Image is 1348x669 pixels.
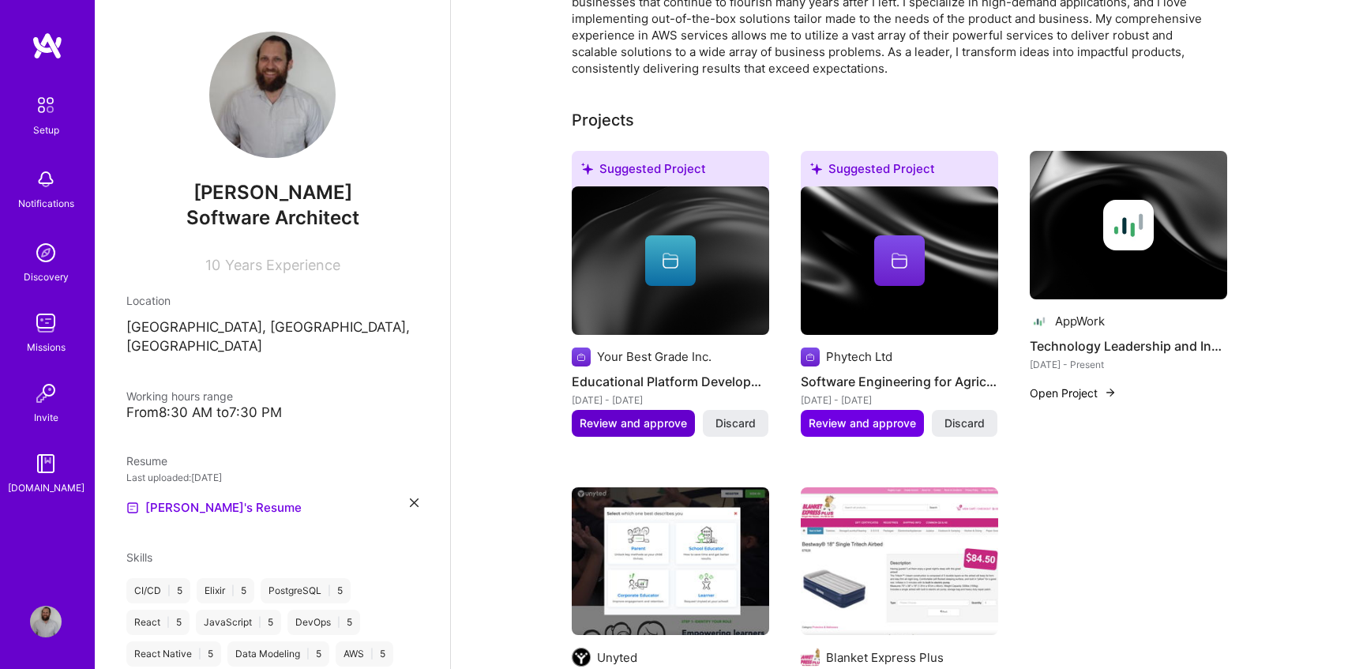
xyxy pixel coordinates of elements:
img: E-commerce Platform Development [801,487,998,636]
img: bell [30,163,62,195]
span: | [258,616,261,629]
span: 10 [205,257,220,273]
div: Invite [34,409,58,426]
i: icon Close [410,498,419,507]
img: User Avatar [209,32,336,158]
div: CI/CD 5 [126,578,190,603]
span: Years Experience [225,257,340,273]
div: Suggested Project [801,151,998,193]
img: teamwork [30,307,62,339]
span: Review and approve [580,415,687,431]
div: Location [126,292,419,309]
img: Resume [126,502,139,514]
img: guide book [30,448,62,479]
div: Blanket Express Plus [826,649,944,666]
div: Suggested Project [572,151,769,193]
img: Company logo [572,348,591,366]
div: Elixir 5 [197,578,254,603]
span: | [370,648,374,660]
div: [DOMAIN_NAME] [8,479,84,496]
i: icon SuggestedTeams [581,163,593,175]
img: Invite [30,378,62,409]
a: User Avatar [26,606,66,637]
div: React 5 [126,610,190,635]
span: Discard [715,415,756,431]
div: JavaScript 5 [196,610,281,635]
img: Company logo [1030,312,1049,331]
div: DevOps 5 [287,610,360,635]
img: Company logo [1103,200,1154,250]
div: Discovery [24,269,69,285]
div: Missions [27,339,66,355]
span: | [337,616,340,629]
button: Review and approve [801,410,924,437]
img: Company logo [572,648,591,667]
span: | [198,648,201,660]
div: Unyted [597,649,637,666]
img: User Avatar [30,606,62,637]
div: AppWork [1055,313,1105,329]
span: Discard [944,415,985,431]
div: PostgreSQL 5 [261,578,351,603]
div: From 8:30 AM to 7:30 PM [126,404,419,421]
img: Unyted: Web-based Distance Learning Platform [572,487,769,636]
h4: Software Engineering for Agriculture [801,371,998,392]
button: Discard [932,410,997,437]
div: Projects [572,108,634,132]
img: cover [801,186,998,335]
span: Resume [126,454,167,468]
span: Working hours range [126,389,233,403]
button: Open Project [1030,385,1117,401]
span: | [328,584,331,597]
span: | [167,584,171,597]
p: [GEOGRAPHIC_DATA], [GEOGRAPHIC_DATA], [GEOGRAPHIC_DATA] [126,318,419,356]
div: [DATE] - [DATE] [801,392,998,408]
div: AWS 5 [336,641,393,667]
img: logo [32,32,63,60]
img: discovery [30,237,62,269]
span: | [231,584,235,597]
span: Skills [126,551,152,564]
i: icon SuggestedTeams [810,163,822,175]
img: setup [29,88,62,122]
span: Review and approve [809,415,916,431]
span: | [306,648,310,660]
img: cover [572,186,769,335]
img: Company logo [801,348,820,366]
div: Your Best Grade Inc. [597,348,712,365]
img: arrow-right [1104,386,1117,399]
div: [DATE] - Present [1030,356,1227,373]
div: React Native 5 [126,641,221,667]
img: cover [1030,151,1227,299]
div: Setup [33,122,59,138]
span: [PERSON_NAME] [126,181,419,205]
div: [DATE] - [DATE] [572,392,769,408]
h4: Educational Platform Development [572,371,769,392]
img: Company logo [801,648,820,667]
a: [PERSON_NAME]'s Resume [126,498,302,517]
button: Review and approve [572,410,695,437]
div: Phytech Ltd [826,348,892,365]
span: Software Architect [186,206,359,229]
div: Notifications [18,195,74,212]
button: Discard [703,410,768,437]
div: Data Modeling 5 [227,641,329,667]
h4: Technology Leadership and Innovation [1030,336,1227,356]
div: Last uploaded: [DATE] [126,469,419,486]
span: | [167,616,170,629]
